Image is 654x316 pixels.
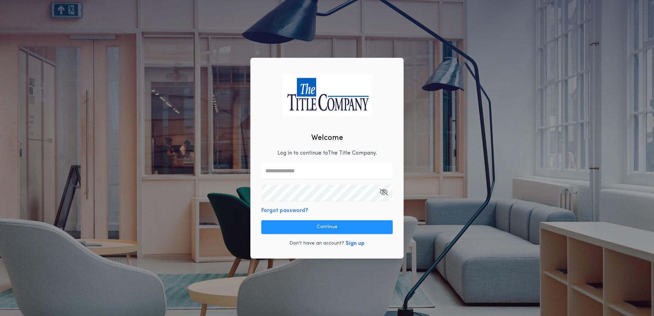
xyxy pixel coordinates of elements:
h2: Welcome [311,132,343,144]
button: Sign up [345,239,365,248]
button: Forgot password? [261,207,308,215]
img: logo [282,74,372,116]
p: Log in to continue to The Title Company . [277,149,377,157]
button: Continue [261,220,393,234]
p: Don't have an account? [289,240,344,247]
